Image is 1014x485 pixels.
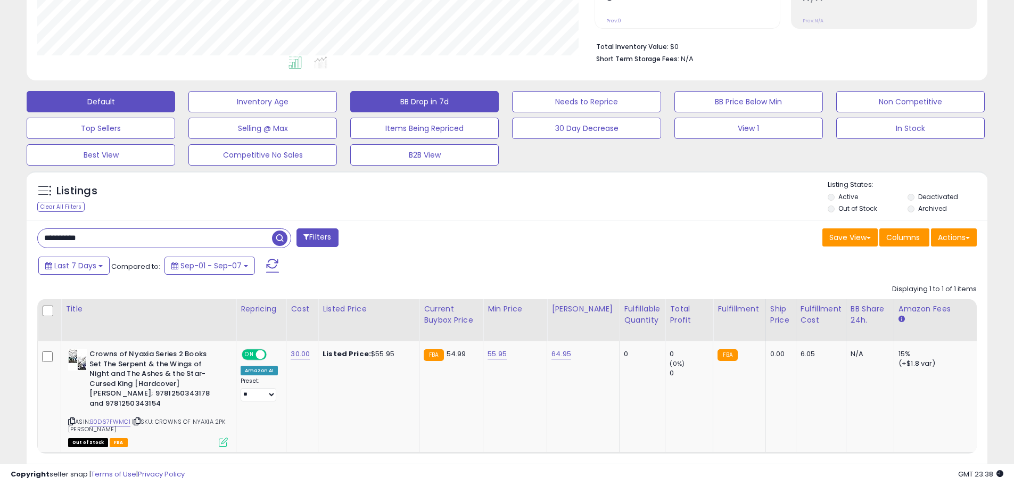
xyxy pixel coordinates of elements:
[770,303,792,326] div: Ship Price
[188,91,337,112] button: Inventory Age
[898,349,987,359] div: 15%
[551,349,571,359] a: 64.95
[188,144,337,166] button: Competitive No Sales
[512,91,661,112] button: Needs to Reprice
[670,359,685,368] small: (0%)
[11,469,50,479] strong: Copyright
[918,192,958,201] label: Deactivated
[674,118,823,139] button: View 1
[822,228,878,246] button: Save View
[291,303,314,315] div: Cost
[11,470,185,480] div: seller snap | |
[801,303,842,326] div: Fulfillment Cost
[27,144,175,166] button: Best View
[512,118,661,139] button: 30 Day Decrease
[243,350,256,359] span: ON
[488,303,542,315] div: Min Price
[265,350,282,359] span: OFF
[68,349,228,446] div: ASIN:
[851,349,886,359] div: N/A
[180,260,242,271] span: Sep-01 - Sep-07
[68,438,108,447] span: All listings that are currently out of stock and unavailable for purchase on Amazon
[624,303,661,326] div: Fulfillable Quantity
[65,303,232,315] div: Title
[551,303,615,315] div: [PERSON_NAME]
[851,303,889,326] div: BB Share 24h.
[138,469,185,479] a: Privacy Policy
[624,349,657,359] div: 0
[674,91,823,112] button: BB Price Below Min
[38,257,110,275] button: Last 7 Days
[27,91,175,112] button: Default
[596,42,669,51] b: Total Inventory Value:
[803,18,823,24] small: Prev: N/A
[488,349,507,359] a: 55.95
[886,232,920,243] span: Columns
[801,349,838,359] div: 6.05
[164,257,255,275] button: Sep-01 - Sep-07
[898,359,987,368] div: (+$1.8 var)
[323,303,415,315] div: Listed Price
[447,349,466,359] span: 54.99
[836,118,985,139] button: In Stock
[54,260,96,271] span: Last 7 Days
[291,349,310,359] a: 30.00
[27,118,175,139] button: Top Sellers
[606,18,621,24] small: Prev: 0
[90,417,130,426] a: B0D67FWMC1
[958,469,1003,479] span: 2025-09-15 23:38 GMT
[838,204,877,213] label: Out of Stock
[836,91,985,112] button: Non Competitive
[879,228,929,246] button: Columns
[188,118,337,139] button: Selling @ Max
[37,202,85,212] div: Clear All Filters
[838,192,858,201] label: Active
[718,349,737,361] small: FBA
[670,349,713,359] div: 0
[770,349,788,359] div: 0.00
[68,349,87,371] img: 51ocIIrj8hL._SL40_.jpg
[323,349,411,359] div: $55.95
[828,180,987,190] p: Listing States:
[296,228,338,247] button: Filters
[91,469,136,479] a: Terms of Use
[350,144,499,166] button: B2B View
[350,91,499,112] button: BB Drop in 7d
[718,303,761,315] div: Fulfillment
[424,349,443,361] small: FBA
[670,368,713,378] div: 0
[898,315,905,324] small: Amazon Fees.
[670,303,708,326] div: Total Profit
[898,303,991,315] div: Amazon Fees
[596,54,679,63] b: Short Term Storage Fees:
[931,228,977,246] button: Actions
[241,366,278,375] div: Amazon AI
[241,377,278,401] div: Preset:
[892,284,977,294] div: Displaying 1 to 1 of 1 items
[68,417,226,433] span: | SKU: CROWNS OF NYAXIA 2PK [PERSON_NAME]
[56,184,97,199] h5: Listings
[323,349,371,359] b: Listed Price:
[918,204,947,213] label: Archived
[89,349,219,411] b: Crowns of Nyaxia Series 2 Books Set The Serpent & the Wings of Night and The Ashes & the Star-Cur...
[424,303,479,326] div: Current Buybox Price
[111,261,160,272] span: Compared to:
[241,303,282,315] div: Repricing
[681,54,694,64] span: N/A
[110,438,128,447] span: FBA
[596,39,969,52] li: $0
[350,118,499,139] button: Items Being Repriced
